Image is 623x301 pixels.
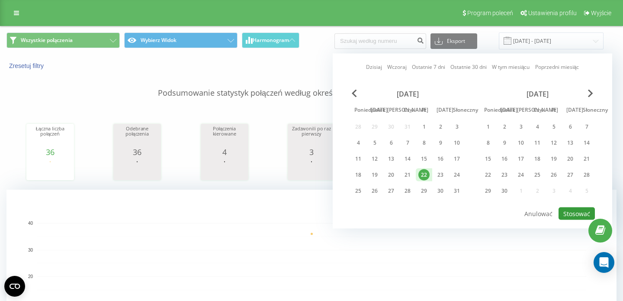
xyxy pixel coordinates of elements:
abbr: Piątek [547,104,560,117]
font: 15 [421,155,427,162]
font: 25 [355,187,361,194]
font: 22 [421,171,427,178]
font: Łączna liczba połączeń [36,125,64,137]
font: 8 [487,139,490,146]
div: Czw. 28 sierpnia 2025 r. [399,184,416,197]
div: Niedziela, 17 sierpnia 2025 r. [449,152,465,165]
font: Poprzedni miesiąc [535,63,579,71]
div: Pt 12 wrz 2025 [546,136,562,149]
abbr: Środa [385,104,398,117]
div: Niedziela, 24 sierpnia 2025 r. [449,168,465,181]
div: Wtorek, 5 sierpnia 2025 r. [366,136,383,149]
button: Stosować [559,207,595,220]
font: 19 [551,155,557,162]
font: Pt [551,106,556,113]
div: Czw. 21 sierpnia 2025 r. [399,168,416,181]
div: Piątek, 8 sierpnia 2025 r. [416,136,432,149]
font: 4 [536,123,539,130]
font: Wyjście [591,10,611,16]
div: Czw. 14 sierpnia 2025 r. [399,152,416,165]
font: [DATE] [437,106,453,113]
div: śr. 27 sierpnia 2025 r. [383,184,399,197]
div: Piątek, 29 sierpnia 2025 r. [416,184,432,197]
font: 15 [485,155,491,162]
font: [PERSON_NAME] [517,106,558,113]
abbr: Piątek [417,104,430,117]
font: [DATE] [566,106,583,113]
button: Harmonogram [242,32,299,48]
font: 16 [437,155,443,162]
abbr: Sobota [434,104,447,117]
div: Poniedziałek, 1 września 2025 r. [480,120,496,133]
font: 8 [423,139,426,146]
div: Sobota, 27 września 2025 r. [562,168,578,181]
font: Odebrane połączenia [125,125,148,137]
div: Niedziela, 14 września 2025 r. [578,136,595,149]
div: Poniedziałek, 11 sierpnia 2025 [350,152,366,165]
font: 20 [567,155,573,162]
font: 3 [520,123,523,130]
font: Wczoraj [387,63,407,71]
font: 14 [584,139,590,146]
div: śr. 13 sierpnia 2025 r. [383,152,399,165]
font: Ostatnie 30 dni [450,63,487,71]
font: 21 [405,171,411,178]
svg: A chart. [290,156,333,182]
div: Sobota, 13 września 2025 r. [562,136,578,149]
text: 30 [28,248,33,252]
font: 23 [501,171,507,178]
font: Wybierz Widok [141,36,177,44]
font: 21 [584,155,590,162]
button: Eksport [430,33,477,49]
font: 10 [454,139,460,146]
font: Eksport [447,37,465,45]
div: Czw. 25 września 2025 r. [529,168,546,181]
div: Poniedziałek, 22 września 2025 r. [480,168,496,181]
font: 11 [534,139,540,146]
font: 9 [503,139,506,146]
svg: A chart. [203,156,246,182]
div: Niedziela, 3 sierpnia 2025 r. [449,120,465,133]
div: Niedziela, 7 września 2025 r. [578,120,595,133]
font: 2 [503,123,506,130]
font: Harmonogram [253,36,289,44]
font: 3 [456,123,459,130]
font: 26 [372,187,378,194]
div: Otwórz komunikator interkomowy [594,252,614,273]
div: śr. 24 wrz. 2025 [513,168,529,181]
font: 12 [551,139,557,146]
font: 26 [551,171,557,178]
div: Pt 5 wrz 2025 [546,120,562,133]
font: 9 [439,139,442,146]
font: Zadzwonili po raz pierwszy [292,125,331,137]
font: Program poleceń [467,10,513,16]
font: 2 [439,123,442,130]
abbr: Środa [514,104,527,117]
font: 7 [585,123,588,130]
font: 30 [437,187,443,194]
font: Wszystkie połączenia [21,36,73,44]
font: Czw [404,106,414,113]
font: Stosować [563,210,590,218]
input: Szukaj według numeru [334,33,426,49]
div: Wt. 16 września 2025 r. [496,152,513,165]
font: Słoneczny [583,106,608,113]
font: [PERSON_NAME] [387,106,428,113]
text: 40 [28,221,33,226]
div: Wykres. [116,156,159,182]
font: 4 [222,147,227,157]
div: Piątek, 1 sierpnia 2025 [416,120,432,133]
font: 5 [552,123,556,130]
font: 18 [534,155,540,162]
abbr: Wtorek [368,104,381,117]
div: Wtorek, 12 sierpnia 2025 r. [366,152,383,165]
font: 11 [355,155,361,162]
div: Pt 26 wrz 2025 [546,168,562,181]
div: Wt. 2 września 2025 r. [496,120,513,133]
font: 13 [388,155,394,162]
font: 31 [454,187,460,194]
font: 12 [372,155,378,162]
font: 18 [355,171,361,178]
div: Sobota, 20 września 2025 r. [562,152,578,165]
div: Niedziela, 28 września 2025 r. [578,168,595,181]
